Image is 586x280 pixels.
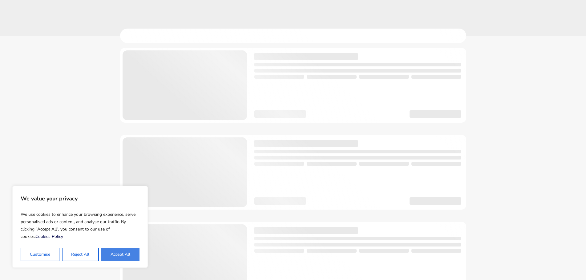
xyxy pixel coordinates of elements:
button: Accept All [101,248,139,261]
a: Cookies Policy [35,234,63,239]
button: Customise [21,248,59,261]
p: We use cookies to enhance your browsing experience, serve personalised ads or content, and analys... [21,208,139,243]
div: We value your privacy [12,186,148,268]
button: Reject All [62,248,99,261]
p: We value your privacy [21,192,139,205]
